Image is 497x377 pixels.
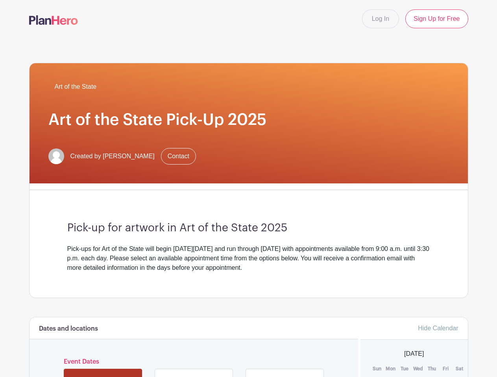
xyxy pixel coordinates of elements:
span: Created by [PERSON_NAME] [70,152,155,161]
th: Thu [425,365,439,373]
img: logo-507f7623f17ff9eddc593b1ce0a138ce2505c220e1c5a4e2b4648c50719b7d32.svg [29,15,78,25]
img: default-ce2991bfa6775e67f084385cd625a349d9dcbb7a52a09fb2fda1e96e2d18dcdb.png [48,148,64,164]
h3: Pick-up for artwork in Art of the State 2025 [67,221,430,235]
th: Fri [439,365,453,373]
span: [DATE] [404,349,424,359]
div: Pick-ups for Art of the State will begin [DATE][DATE] and run through [DATE] with appointments av... [67,244,430,273]
a: Sign Up for Free [405,9,468,28]
th: Sun [370,365,384,373]
th: Wed [411,365,425,373]
th: Sat [453,365,466,373]
h6: Event Dates [62,358,326,366]
a: Hide Calendar [418,325,458,331]
a: Log In [362,9,399,28]
th: Mon [384,365,397,373]
span: Art of the State [55,82,97,92]
a: Contact [161,148,196,165]
th: Tue [397,365,411,373]
h1: Art of the State Pick-Up 2025 [48,110,449,129]
h6: Dates and locations [39,325,98,333]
